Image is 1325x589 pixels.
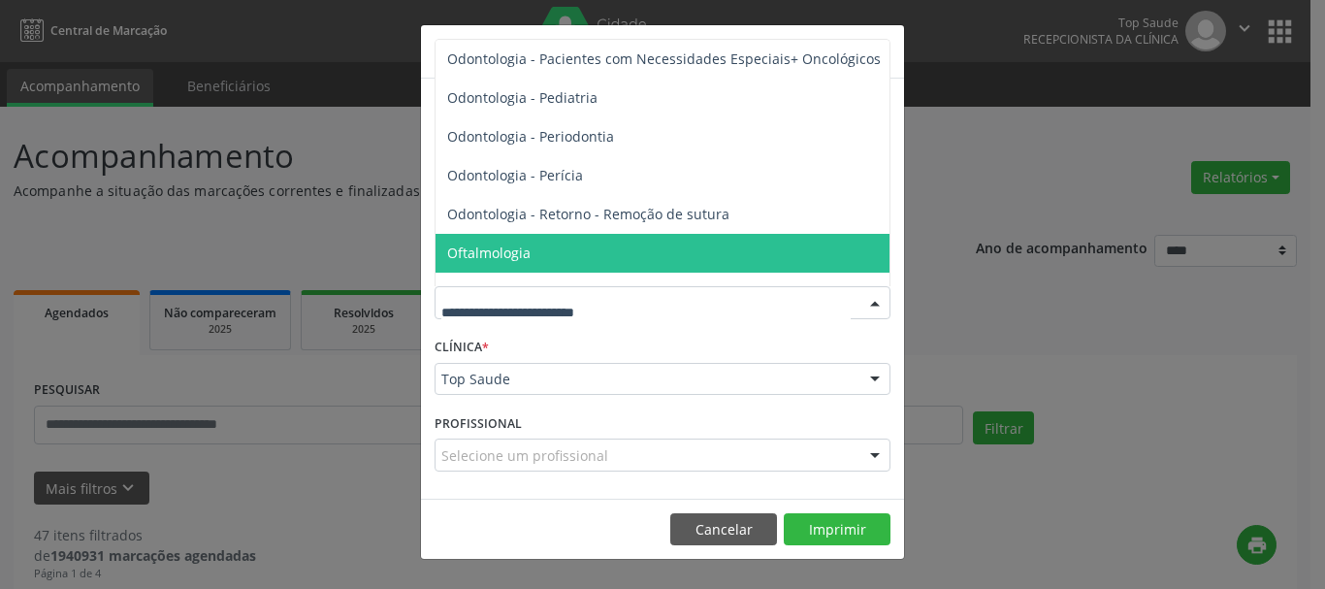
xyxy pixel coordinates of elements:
span: Oftalmologia [447,244,531,262]
button: Imprimir [784,513,890,546]
span: Odontologia - Periodontia [447,127,614,146]
span: Odontologia - Pediatria [447,88,598,107]
label: CLÍNICA [435,333,489,363]
span: Odontologia - Pacientes com Necessidades Especiais+ Oncológicos [447,49,881,68]
span: Odontologia - Retorno - Remoção de sutura [447,205,729,223]
span: Odontologia - Perícia [447,166,583,184]
h5: Relatório de agendamentos [435,39,657,64]
span: Top Saude [441,370,851,389]
button: Cancelar [670,513,777,546]
span: Onc.Rad - Radioterapia [447,282,598,301]
span: Selecione um profissional [441,445,608,466]
button: Close [865,25,904,73]
label: PROFISSIONAL [435,409,522,439]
